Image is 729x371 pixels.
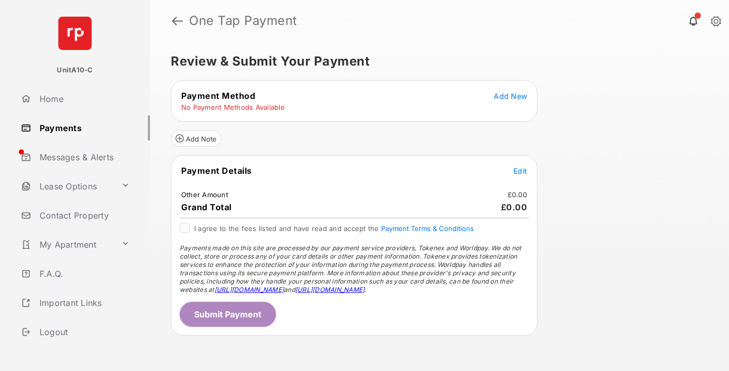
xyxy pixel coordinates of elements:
[17,116,150,140] a: Payments
[494,91,527,101] button: Add New
[189,15,297,27] strong: One Tap Payment
[171,55,700,68] h5: Review & Submit Your Payment
[181,202,232,212] span: Grand Total
[513,167,527,175] span: Edit
[17,145,150,170] a: Messages & Alerts
[17,261,150,286] a: F.A.Q.
[181,91,255,101] span: Payment Method
[57,65,93,75] p: UnitA10-C
[494,92,527,100] span: Add New
[181,103,285,112] td: No Payment Methods Available
[215,286,284,293] a: [URL][DOMAIN_NAME]
[58,17,92,50] img: svg+xml;base64,PHN2ZyB4bWxucz0iaHR0cDovL3d3dy53My5vcmcvMjAwMC9zdmciIHdpZHRoPSI2NCIgaGVpZ2h0PSI2NC...
[17,232,117,257] a: My Apartment
[180,244,521,293] span: Payments made on this site are processed by our payment service providers, Tokenex and Worldpay. ...
[501,202,527,212] span: £0.00
[194,224,474,233] span: I agree to the fees listed and have read and accept the
[181,190,229,199] td: Other Amount
[180,302,276,327] button: Submit Payment
[17,174,117,199] a: Lease Options
[381,224,474,233] button: I agree to the fees listed and have read and accept the
[295,286,364,293] a: [URL][DOMAIN_NAME]
[17,203,150,228] a: Contact Property
[171,130,221,147] button: Add Note
[513,165,527,176] button: Edit
[17,86,150,111] a: Home
[17,290,134,315] a: Important Links
[17,319,150,344] a: Logout
[181,165,252,176] span: Payment Details
[507,190,527,199] td: £0.00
